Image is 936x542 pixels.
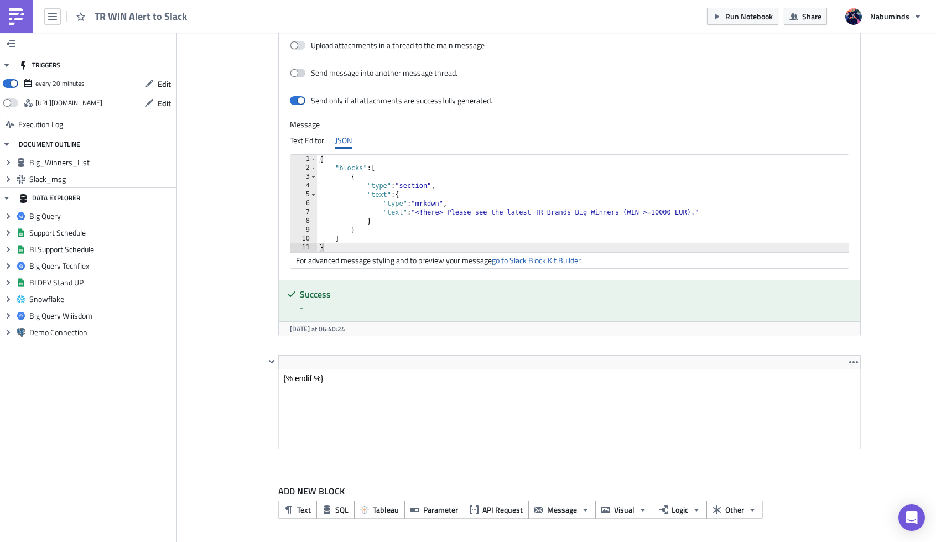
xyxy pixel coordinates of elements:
[4,9,577,19] h3: 2) Design your Slack message
[29,174,174,184] span: Slack_msg
[139,75,176,92] button: Edit
[290,68,459,78] label: Send message into another message thread.
[725,11,773,22] span: Run Notebook
[898,504,925,531] div: Open Intercom Messenger
[29,211,174,221] span: Big Query
[290,155,317,164] div: 1
[844,7,863,26] img: Avatar
[614,504,635,515] span: Visual
[4,9,577,19] body: Rich Text Area. Press ALT-0 for help.
[297,504,311,515] span: Text
[672,504,688,515] span: Logic
[29,327,174,337] span: Demo Connection
[290,324,345,334] span: [DATE] at 06:40:24
[373,504,399,515] span: Tableau
[725,504,744,515] span: Other
[404,501,464,519] button: Parameter
[290,190,317,199] div: 5
[278,501,317,519] button: Text
[265,355,278,368] button: Hide content
[595,501,653,519] button: Visual
[290,217,317,226] div: 8
[4,4,577,13] body: Rich Text Area. Press ALT-0 for help.
[290,243,317,252] div: 11
[290,199,317,208] div: 6
[158,97,171,109] span: Edit
[29,228,174,238] span: Support Schedule
[95,10,188,23] span: TR WIN Alert to Slack
[139,95,176,112] button: Edit
[4,4,577,13] p: You can also apply more advanced styling using Slack Block Kit:
[158,78,171,90] span: Edit
[19,134,80,154] div: DOCUMENT OUTLINE
[492,254,580,266] a: go to Slack Block Kit Builder
[19,188,80,208] div: DATA EXPLORER
[547,504,577,515] span: Message
[29,311,174,321] span: Big Query Wiiisdom
[870,11,909,22] span: Nabuminds
[290,234,317,243] div: 10
[290,119,849,129] label: Message
[279,369,860,449] iframe: Rich Text Area
[4,9,577,19] h3: 1) Fetch data using SQL
[290,208,317,217] div: 7
[29,261,174,271] span: Big Query Techflex
[290,40,485,50] label: Upload attachments in a thread to the main message
[290,252,849,268] div: For advanced message styling and to preview your message .
[354,501,405,519] button: Tableau
[278,484,861,498] label: ADD NEW BLOCK
[335,504,349,515] span: SQL
[300,301,852,313] div: -
[528,501,596,519] button: Message
[35,95,102,111] div: https://pushmetrics.io/api/v1/report/Ynr1Y2arp2/webhook?token=447a84b876c747239035829cb6990177
[335,132,352,149] div: JSON
[290,164,317,173] div: 2
[29,158,174,168] span: Big_Winners_List
[707,8,778,25] button: Run Notebook
[311,96,492,106] div: Send only if all attachments are successfully generated.
[784,8,827,25] button: Share
[653,501,707,519] button: Logic
[290,132,324,149] div: Text Editor
[290,173,317,181] div: 3
[35,75,85,92] div: every 20 minutes
[839,4,928,29] button: Nabuminds
[802,11,821,22] span: Share
[300,290,852,299] h5: Success
[316,501,355,519] button: SQL
[8,8,25,25] img: PushMetrics
[18,114,63,134] span: Execution Log
[19,55,60,75] div: TRIGGERS
[423,504,458,515] span: Parameter
[4,4,577,13] p: {% if Big_Winners_[DOMAIN_NAME] | length > 0 %}
[290,181,317,190] div: 4
[290,226,317,234] div: 9
[482,504,523,515] span: API Request
[29,278,174,288] span: BI DEV Stand UP
[29,244,174,254] span: BI Support Schedule
[29,294,174,304] span: Snowflake
[464,501,529,519] button: API Request
[706,501,763,519] button: Other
